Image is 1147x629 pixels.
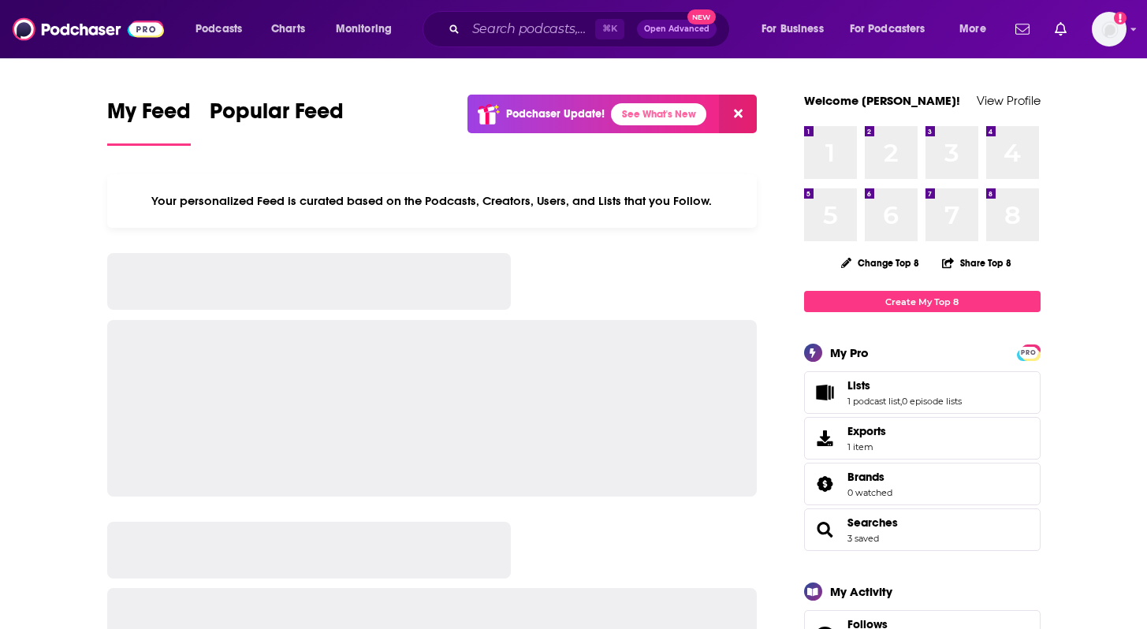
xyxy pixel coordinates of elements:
[847,424,886,438] span: Exports
[804,371,1041,414] span: Lists
[847,470,884,484] span: Brands
[1019,347,1038,359] span: PRO
[850,18,925,40] span: For Podcasters
[637,20,717,39] button: Open AdvancedNew
[948,17,1006,42] button: open menu
[644,25,709,33] span: Open Advanced
[941,248,1012,278] button: Share Top 8
[810,473,841,495] a: Brands
[1092,12,1127,47] button: Show profile menu
[810,381,841,404] a: Lists
[804,463,1041,505] span: Brands
[1009,16,1036,43] a: Show notifications dropdown
[210,98,344,134] span: Popular Feed
[438,11,745,47] div: Search podcasts, credits, & more...
[506,107,605,121] p: Podchaser Update!
[804,291,1041,312] a: Create My Top 8
[271,18,305,40] span: Charts
[902,396,962,407] a: 0 episode lists
[847,515,898,530] a: Searches
[804,93,960,108] a: Welcome [PERSON_NAME]!
[959,18,986,40] span: More
[1048,16,1073,43] a: Show notifications dropdown
[847,533,879,544] a: 3 saved
[762,18,824,40] span: For Business
[184,17,263,42] button: open menu
[847,396,900,407] a: 1 podcast list
[1092,12,1127,47] span: Logged in as inkhouseNYC
[1114,12,1127,24] svg: Add a profile image
[1092,12,1127,47] img: User Profile
[830,584,892,599] div: My Activity
[977,93,1041,108] a: View Profile
[900,396,902,407] span: ,
[13,14,164,44] img: Podchaser - Follow, Share and Rate Podcasts
[336,18,392,40] span: Monitoring
[325,17,412,42] button: open menu
[847,378,870,393] span: Lists
[847,470,892,484] a: Brands
[810,427,841,449] span: Exports
[687,9,716,24] span: New
[196,18,242,40] span: Podcasts
[261,17,315,42] a: Charts
[595,19,624,39] span: ⌘ K
[466,17,595,42] input: Search podcasts, credits, & more...
[107,174,758,228] div: Your personalized Feed is curated based on the Podcasts, Creators, Users, and Lists that you Follow.
[810,519,841,541] a: Searches
[847,487,892,498] a: 0 watched
[804,417,1041,460] a: Exports
[750,17,843,42] button: open menu
[107,98,191,146] a: My Feed
[847,441,886,452] span: 1 item
[1019,346,1038,358] a: PRO
[840,17,948,42] button: open menu
[830,345,869,360] div: My Pro
[611,103,706,125] a: See What's New
[107,98,191,134] span: My Feed
[210,98,344,146] a: Popular Feed
[804,508,1041,551] span: Searches
[832,253,929,273] button: Change Top 8
[847,378,962,393] a: Lists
